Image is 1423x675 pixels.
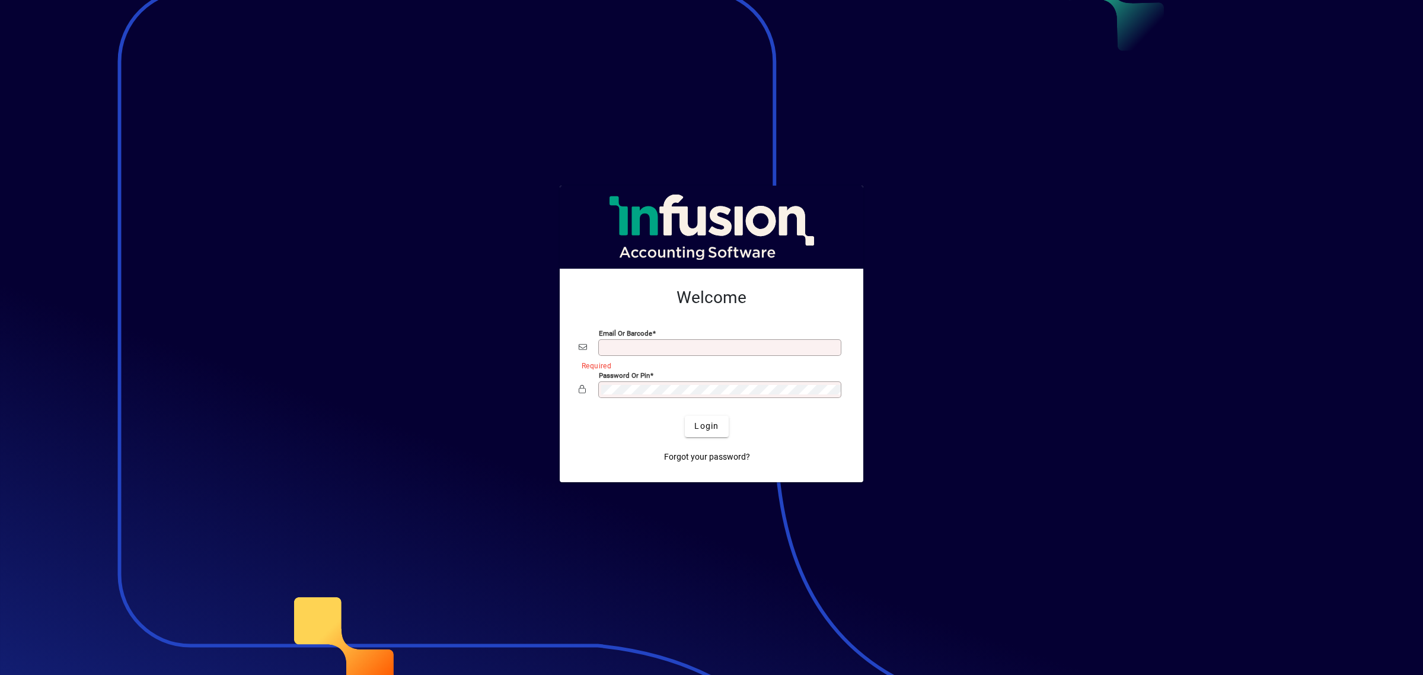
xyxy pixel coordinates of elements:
button: Login [685,416,728,437]
span: Login [694,420,719,432]
span: Forgot your password? [664,451,750,463]
mat-error: Required [582,359,835,371]
mat-label: Password or Pin [599,371,650,379]
h2: Welcome [579,288,844,308]
a: Forgot your password? [659,447,755,468]
mat-label: Email or Barcode [599,329,652,337]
